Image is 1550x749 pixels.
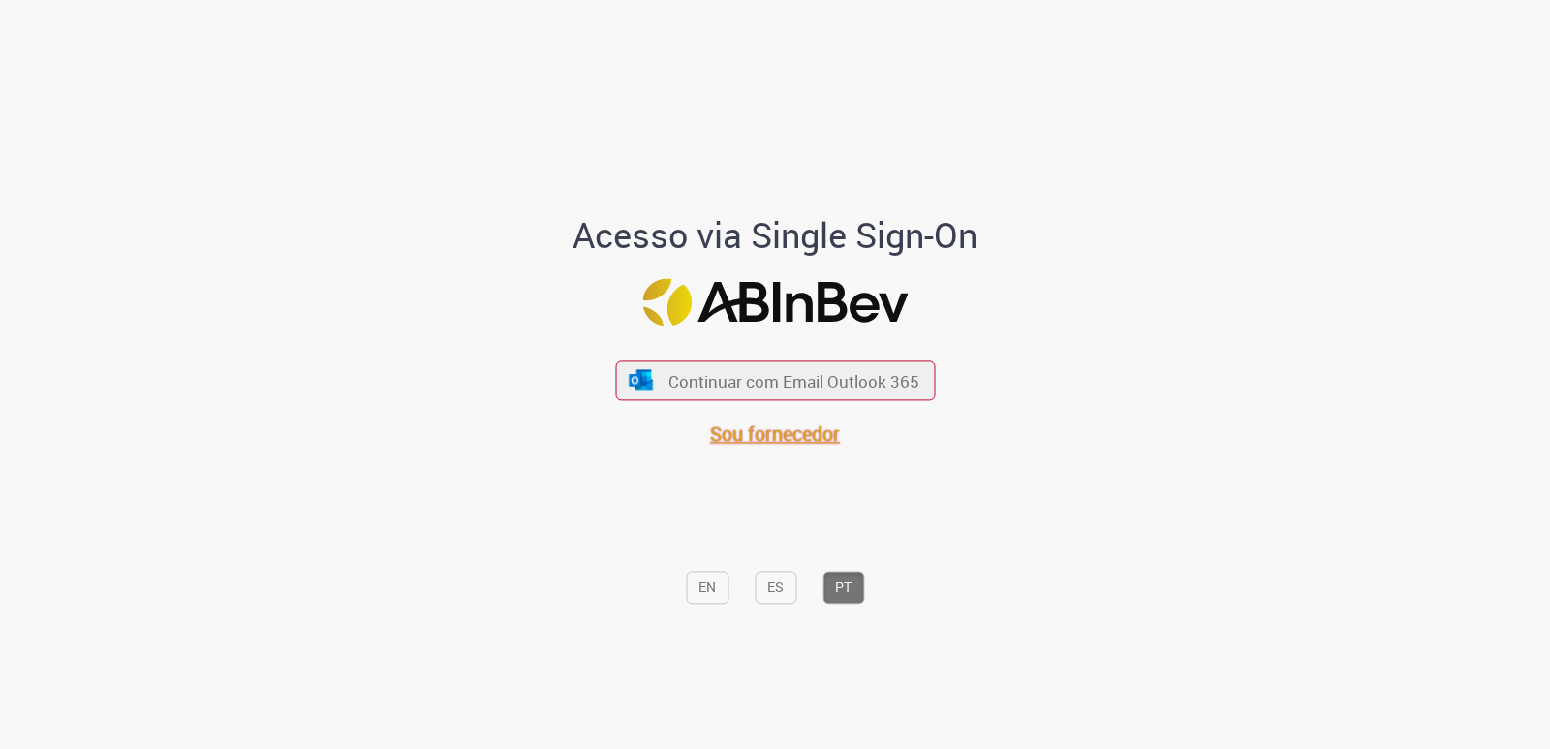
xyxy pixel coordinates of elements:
span: Continuar com Email Outlook 365 [668,370,919,392]
button: ícone Azure/Microsoft 360 Continuar com Email Outlook 365 [615,360,935,400]
img: ícone Azure/Microsoft 360 [628,370,655,390]
h1: Acesso via Single Sign-On [507,216,1044,255]
button: EN [686,572,728,605]
img: Logo ABInBev [642,278,908,326]
button: ES [755,572,796,605]
button: PT [822,572,864,605]
a: Sou fornecedor [710,421,840,448]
